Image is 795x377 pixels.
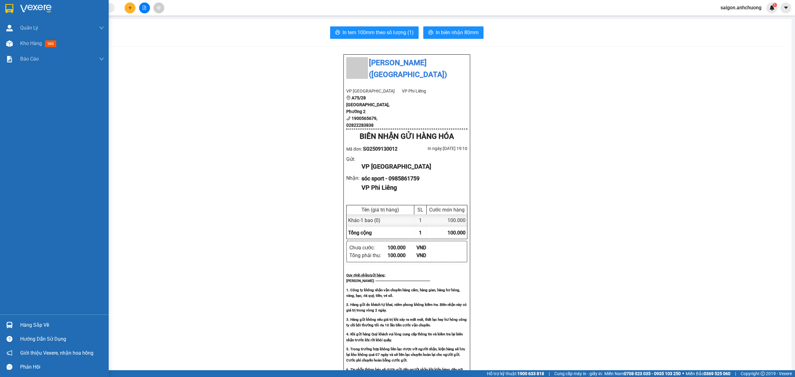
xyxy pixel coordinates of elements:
[549,370,550,377] span: |
[517,371,544,376] strong: 1900 633 818
[128,6,132,10] span: plus
[20,362,104,372] div: Phản hồi
[346,131,467,143] div: BIÊN NHẬN GỬI HÀNG HÓA
[43,44,83,51] li: VP Phi Liêng
[780,2,791,13] button: caret-down
[6,56,13,62] img: solution-icon
[348,230,372,236] span: Tổng cộng
[45,40,56,47] span: mới
[3,3,90,37] li: [PERSON_NAME] ([GEOGRAPHIC_DATA])
[682,372,684,375] span: ⚪️
[346,57,467,80] li: [PERSON_NAME] ([GEOGRAPHIC_DATA])
[427,214,467,226] div: 100.000
[402,88,457,94] li: VP Phi Liêng
[20,40,42,46] span: Kho hàng
[3,44,43,64] li: VP [GEOGRAPHIC_DATA]
[6,322,13,328] img: warehouse-icon
[7,364,12,370] span: message
[153,2,164,13] button: aim
[20,55,39,63] span: Báo cáo
[761,371,765,376] span: copyright
[99,25,104,30] span: down
[769,5,775,11] img: icon-new-feature
[346,288,460,298] strong: 1. Công ty không nhận vận chuyển hàng cấm, hàng gian, hàng hư hỏng, vàng, bạc, đá quý, tiền, vé số.
[416,207,425,213] div: SL
[346,95,389,114] b: A75/28 [GEOGRAPHIC_DATA], Phường 2
[773,3,777,7] sup: 1
[330,26,419,39] button: printerIn tem 100mm theo số lượng (1)
[20,320,104,330] div: Hàng sắp về
[348,217,380,223] span: Khác - 1 bao (0)
[604,370,681,377] span: Miền Nam
[343,29,414,36] span: In tem 100mm theo số lượng (1)
[419,230,422,236] span: 1
[783,5,789,11] span: caret-down
[346,347,465,362] strong: 5. Trong trường hợp không liên lạc được với người nhận, kiện hàng sẽ lưu lại kho không quá 07 ngà...
[5,4,13,13] img: logo-vxr
[361,162,462,171] div: VP [GEOGRAPHIC_DATA]
[407,145,467,152] div: In ngày: [DATE] 19:10
[388,244,416,252] div: 100.000
[7,336,12,342] span: question-circle
[346,96,351,100] span: environment
[349,244,388,252] div: Chưa cước :
[346,302,467,312] strong: 2. Hàng gửi do khách tự khai, niêm phong không kiểm tra. Biên nhận này có giá trị trong vòng 2 ngày.
[6,40,13,47] img: warehouse-icon
[363,146,397,152] span: SG2509130012
[423,26,484,39] button: printerIn biên nhận 80mm
[624,371,681,376] strong: 0708 023 035 - 0935 103 250
[20,24,38,32] span: Quản Lý
[388,252,416,259] div: 100.000
[20,334,104,344] div: Hướng dẫn sử dụng
[139,2,150,13] button: file-add
[346,145,407,153] div: Mã đơn:
[142,6,147,10] span: file-add
[487,370,544,377] span: Hỗ trợ kỹ thuật:
[447,230,466,236] span: 100.000
[348,207,412,213] div: Tên (giá trị hàng)
[346,174,361,182] div: Nhận :
[346,155,361,163] div: Gửi :
[349,252,388,259] div: Tổng phải thu :
[346,332,463,342] strong: 4. Khi gửi hàng Quý khách vui lòng cung cấp thông tin và kiểm tra lại biên nhận trước khi rời khỏ...
[428,30,433,36] span: printer
[346,272,467,278] div: Quy định nhận/gửi hàng :
[361,174,462,183] div: sóc sport - 0985861759
[414,214,427,226] div: 1
[125,2,135,13] button: plus
[361,183,462,193] div: VP Phi Liêng
[554,370,603,377] span: Cung cấp máy in - giấy in:
[715,4,766,11] span: saigon.anhchuong
[416,244,445,252] div: VND
[346,279,430,283] strong: [PERSON_NAME]: --------------------------------------------
[346,116,351,120] span: phone
[20,349,93,357] span: Giới thiệu Vexere, nhận hoa hồng
[157,6,161,10] span: aim
[686,370,730,377] span: Miền Bắc
[346,367,464,372] strong: 6. Tin nhắn thông báo sẽ được gửi đến người nhận khi kiện hàng đến nơi.
[436,29,479,36] span: In biên nhận 80mm
[346,317,467,327] strong: 3. Hàng gửi không nêu giá trị khi xảy ra mất mát, thất lạc hay hư hỏng công ty chỉ bồi thường tối...
[6,25,13,31] img: warehouse-icon
[416,252,445,259] div: VND
[7,350,12,356] span: notification
[774,3,776,7] span: 1
[99,57,104,61] span: down
[335,30,340,36] span: printer
[346,116,377,128] b: 1900565679, 02822283838
[428,207,466,213] div: Cước món hàng
[346,88,402,94] li: VP [GEOGRAPHIC_DATA]
[704,371,730,376] strong: 0369 525 060
[735,370,736,377] span: |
